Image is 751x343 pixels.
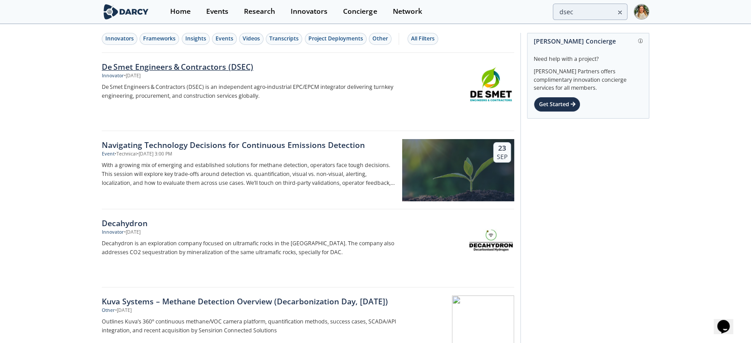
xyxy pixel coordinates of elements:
div: De Smet Engineers & Contractors (DSEC) [102,61,396,72]
div: • [DATE] [124,229,140,236]
button: Frameworks [140,33,179,45]
div: Network [392,8,422,15]
div: Other [372,35,388,43]
div: [PERSON_NAME] Partners offers complimentary innovation concierge services for all members. [534,63,643,92]
div: Innovators [291,8,328,15]
div: Home [170,8,191,15]
div: • [DATE] [124,72,140,80]
img: De Smet Engineers & Contractors (DSEC) [469,62,513,106]
div: Frameworks [143,35,176,43]
button: Transcripts [266,33,302,45]
div: Kuva Systems – Methane Detection Overview (Decarbonization Day, [DATE]) [102,295,396,307]
img: logo-wide.svg [102,4,150,20]
div: Get Started [534,97,580,112]
input: Advanced Search [553,4,627,20]
div: [PERSON_NAME] Concierge [534,33,643,49]
button: Events [212,33,237,45]
div: Sep [497,153,507,161]
img: Decahydron [469,219,513,262]
div: Concierge [343,8,377,15]
a: Decahydron Innovator •[DATE] Decahydron is an exploration company focused on ultramafic rocks in ... [102,209,514,287]
div: Event [102,151,115,158]
button: Insights [182,33,210,45]
div: Navigating Technology Decisions for Continuous Emissions Detection [102,139,396,151]
p: Decahydron is an exploration company focused on ultramafic rocks in the [GEOGRAPHIC_DATA]. The co... [102,239,396,257]
p: Outlines Kuva’s 360° continuous methane/VOC camera platform, quantification methods, success case... [102,317,396,335]
div: 23 [497,144,507,153]
div: Events [216,35,233,43]
img: information.svg [638,39,643,44]
button: Videos [239,33,264,45]
div: Transcripts [269,35,299,43]
div: Need help with a project? [534,49,643,63]
a: De Smet Engineers & Contractors (DSEC) Innovator •[DATE] De Smet Engineers & Contractors (DSEC) i... [102,53,514,131]
div: Innovator [102,72,124,80]
div: Insights [185,35,206,43]
iframe: chat widget [714,307,742,334]
p: With a growing mix of emerging and established solutions for methane detection, operators face to... [102,161,396,187]
button: Other [369,33,391,45]
div: Innovators [105,35,134,43]
div: Project Deployments [308,35,363,43]
div: Research [244,8,275,15]
div: Events [206,8,228,15]
div: Other [102,307,115,314]
div: All Filters [411,35,435,43]
div: • [DATE] [115,307,132,314]
button: All Filters [407,33,438,45]
div: Innovator [102,229,124,236]
div: Videos [243,35,260,43]
button: Project Deployments [305,33,367,45]
button: Innovators [102,33,137,45]
a: Navigating Technology Decisions for Continuous Emissions Detection Event •Technical•[DATE] 3:00 P... [102,131,514,209]
img: Profile [634,4,649,20]
div: Decahydron [102,217,396,229]
div: • Technical • [DATE] 3:00 PM [115,151,172,158]
p: De Smet Engineers & Contractors (DSEC) is an independent agro‑industrial EPC/EPCM integrator deli... [102,83,396,100]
